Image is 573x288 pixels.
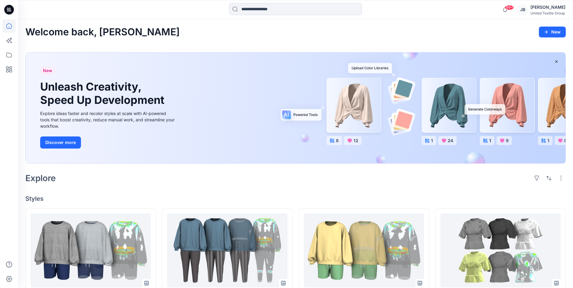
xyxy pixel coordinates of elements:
[505,5,514,10] span: 99+
[25,195,566,202] h4: Styles
[40,110,176,129] div: Explore ideas faster and recolor styles at scale with AI-powered tools that boost creativity, red...
[40,80,167,106] h1: Unleash Creativity, Speed Up Development
[31,213,151,287] a: 120415-ZPL-DEV-RG-JB
[440,213,561,287] a: TR0407LW119__RG-test-JB
[167,213,287,287] a: 120397-ZPL-DEV-RG-JB
[25,173,56,183] h2: Explore
[25,27,180,38] h2: Welcome back, [PERSON_NAME]
[539,27,566,37] button: New
[43,67,52,74] span: New
[40,136,81,149] button: Discover more
[530,11,565,15] div: United Textile Group
[304,213,424,287] a: 120396-ZPL-DEV-RG-JB
[517,4,528,15] div: JB
[530,4,565,11] div: [PERSON_NAME]
[40,136,176,149] a: Discover more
